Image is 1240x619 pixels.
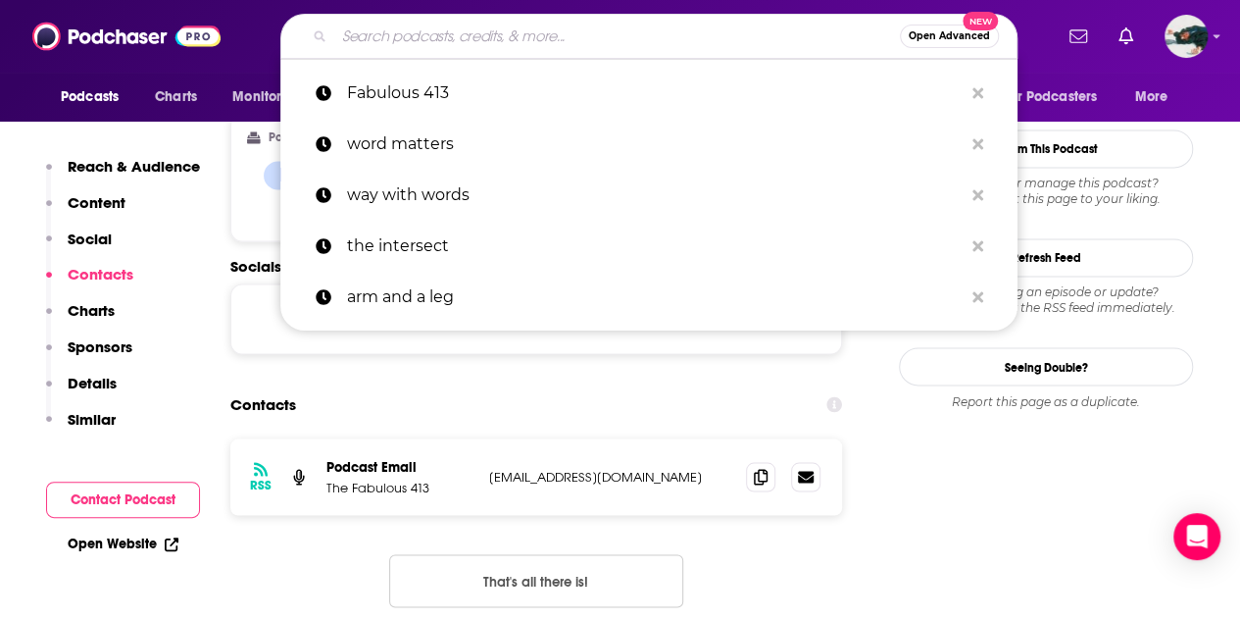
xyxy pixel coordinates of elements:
[68,265,133,284] p: Contacts
[280,221,1017,272] a: the intersect
[46,157,200,193] button: Reach & Audience
[899,347,1193,386] a: Seeing Double?
[899,176,1193,207] div: Claim and edit this page to your liking.
[280,14,1017,59] div: Search podcasts, credits, & more...
[280,272,1017,323] a: arm and a leg
[899,129,1193,168] button: Claim This Podcast
[142,78,209,116] a: Charts
[230,257,842,276] h2: Socials
[232,83,302,111] span: Monitoring
[155,83,197,111] span: Charts
[68,230,112,248] p: Social
[1165,15,1208,58] button: Show profile menu
[68,193,125,212] p: Content
[46,193,125,230] button: Content
[68,374,117,392] p: Details
[1062,20,1095,53] a: Show notifications dropdown
[1121,78,1193,116] button: open menu
[909,31,990,41] span: Open Advanced
[1173,513,1220,560] div: Open Intercom Messenger
[899,176,1193,191] span: Do you host or manage this podcast?
[269,130,343,144] h2: Political Skew
[219,78,327,116] button: open menu
[46,410,116,446] button: Similar
[230,284,842,354] div: This podcast does not have social handles yet.
[334,21,900,52] input: Search podcasts, credits, & more...
[899,393,1193,409] div: Report this page as a duplicate.
[32,18,221,55] img: Podchaser - Follow, Share and Rate Podcasts
[46,301,115,337] button: Charts
[46,337,132,374] button: Sponsors
[47,78,144,116] button: open menu
[1165,15,1208,58] span: Logged in as fsg.publicity
[990,78,1125,116] button: open menu
[68,301,115,320] p: Charts
[68,536,178,552] a: Open Website
[347,68,963,119] p: Fabulous 413
[347,119,963,170] p: word matters
[963,12,998,30] span: New
[46,374,117,410] button: Details
[46,482,200,518] button: Contact Podcast
[68,410,116,429] p: Similar
[46,265,133,301] button: Contacts
[280,119,1017,170] a: word matters
[389,554,683,607] button: Nothing here.
[326,479,473,495] p: The Fabulous 413
[347,170,963,221] p: way with words
[61,83,119,111] span: Podcasts
[68,157,200,176] p: Reach & Audience
[1003,83,1097,111] span: For Podcasters
[489,468,730,485] p: [EMAIL_ADDRESS][DOMAIN_NAME]
[900,25,999,48] button: Open AdvancedNew
[280,68,1017,119] a: Fabulous 413
[1135,83,1168,111] span: More
[279,163,389,187] h4: Medium Left
[899,284,1193,316] div: Are we missing an episode or update? Use this to check the RSS feed immediately.
[250,477,272,492] h3: RSS
[347,272,963,323] p: arm and a leg
[230,386,296,423] h2: Contacts
[1165,15,1208,58] img: User Profile
[46,230,112,266] button: Social
[280,170,1017,221] a: way with words
[899,238,1193,277] button: Refresh Feed
[347,221,963,272] p: the intersect
[326,458,473,475] p: Podcast Email
[68,337,132,356] p: Sponsors
[1111,20,1141,53] a: Show notifications dropdown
